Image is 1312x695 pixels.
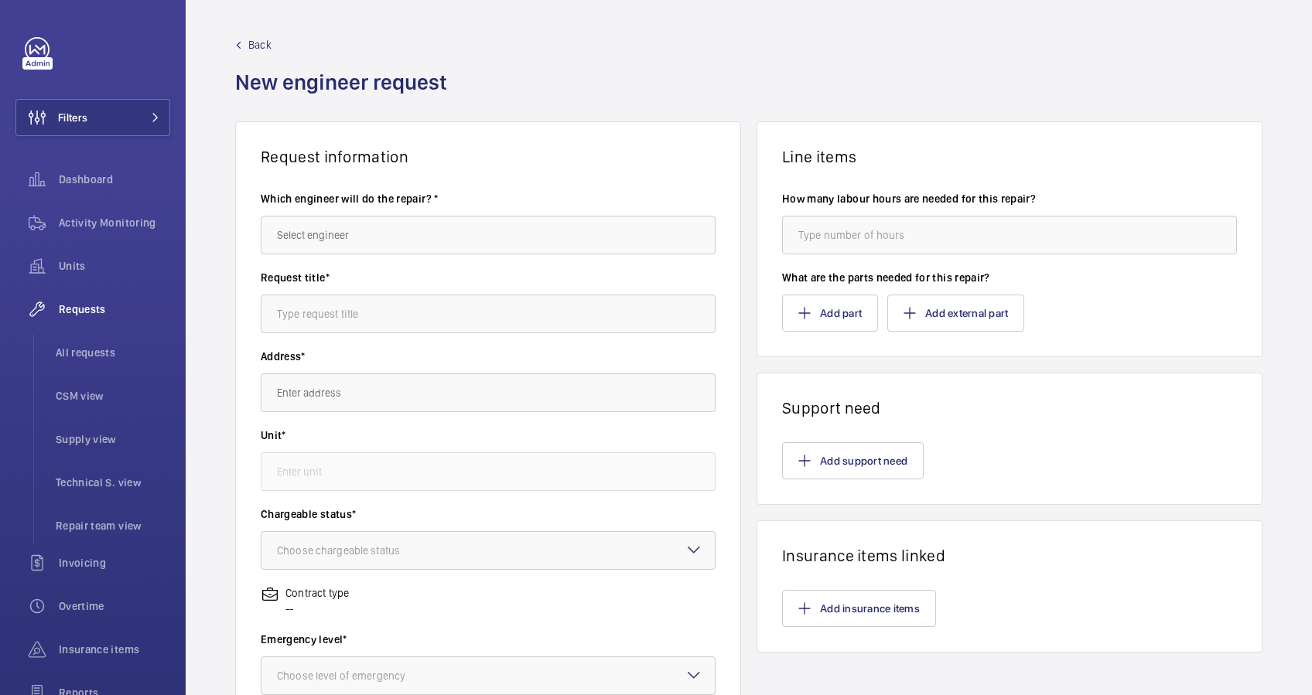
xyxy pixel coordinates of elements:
[782,590,936,627] button: Add insurance items
[277,668,444,683] div: Choose level of emergency
[782,546,1237,565] h1: Insurance items linked
[261,349,716,364] label: Address*
[261,632,716,647] label: Emergency level*
[261,452,716,491] input: Enter unit
[261,216,716,254] input: Select engineer
[59,555,170,571] span: Invoicing
[56,475,170,490] span: Technical S. view
[59,302,170,317] span: Requests
[235,68,456,121] h1: New engineer request
[285,601,349,616] p: --
[277,543,439,558] div: Choose chargeable status
[782,147,1237,166] h1: Line items
[782,216,1237,254] input: Type number of hours
[15,99,170,136] button: Filters
[261,147,716,166] h1: Request information
[56,388,170,404] span: CSM view
[261,191,716,206] label: Which engineer will do the repair? *
[59,258,170,274] span: Units
[261,428,716,443] label: Unit*
[59,598,170,614] span: Overtime
[59,215,170,230] span: Activity Monitoring
[248,37,272,53] span: Back
[59,172,170,187] span: Dashboard
[782,270,1237,285] label: What are the parts needed for this repair?
[261,506,716,522] label: Chargeable status*
[261,373,716,412] input: Enter address
[59,642,170,657] span: Insurance items
[261,270,716,285] label: Request title*
[56,431,170,447] span: Supply view
[58,110,87,125] span: Filters
[56,345,170,360] span: All requests
[782,295,878,332] button: Add part
[56,518,170,533] span: Repair team view
[782,398,1237,417] h1: Support need
[782,191,1237,206] label: How many labour hours are needed for this repair?
[782,442,924,479] button: Add support need
[285,585,349,601] p: Contract type
[261,295,716,333] input: Type request title
[887,295,1024,332] button: Add external part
